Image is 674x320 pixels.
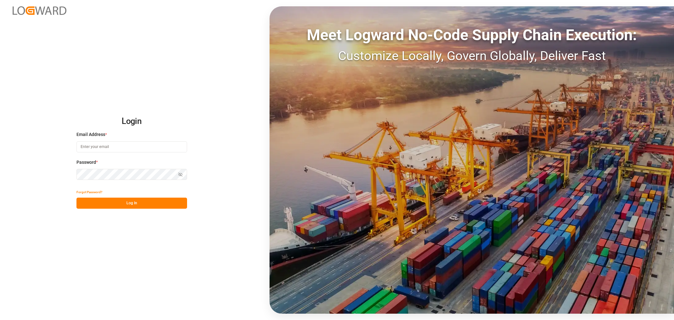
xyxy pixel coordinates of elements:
[76,111,187,132] h2: Login
[76,187,102,198] button: Forgot Password?
[270,24,674,46] div: Meet Logward No-Code Supply Chain Execution:
[76,198,187,209] button: Log In
[270,46,674,65] div: Customize Locally, Govern Globally, Deliver Fast
[13,6,66,15] img: Logward_new_orange.png
[76,141,187,152] input: Enter your email
[76,159,96,166] span: Password
[76,131,105,138] span: Email Address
